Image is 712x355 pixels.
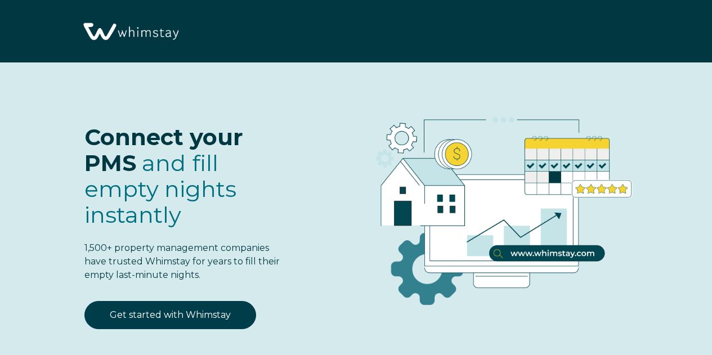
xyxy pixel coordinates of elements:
[79,6,182,59] img: Whimstay Logo-02 1
[84,301,256,329] a: Get started with Whimstay
[84,149,236,228] span: and
[84,123,243,177] span: Connect your PMS
[84,242,280,280] span: 1,500+ property management companies have trusted Whimstay for years to fill their empty last-min...
[84,149,236,228] span: fill empty nights instantly
[317,85,678,321] img: RBO Ilustrations-03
